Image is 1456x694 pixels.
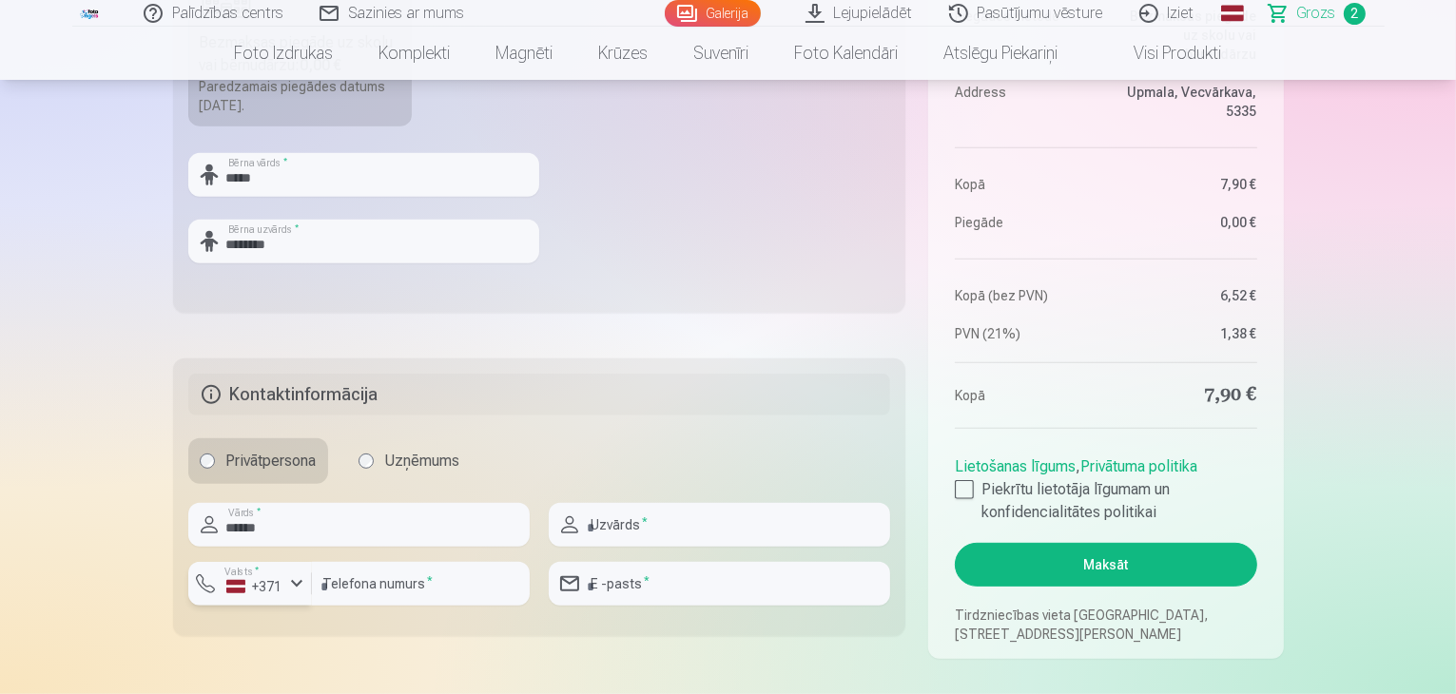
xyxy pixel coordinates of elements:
input: Uzņēmums [359,453,374,469]
dd: 6,52 € [1116,286,1257,305]
dt: Kopā (bez PVN) [955,286,1097,305]
a: Privātuma politika [1080,457,1197,475]
dd: 0,00 € [1116,213,1257,232]
input: Privātpersona [200,453,215,469]
dd: 7,90 € [1116,382,1257,409]
button: Valsts*+371 [188,562,312,606]
span: 2 [1344,3,1366,25]
a: Magnēti [474,27,576,80]
img: /fa1 [80,8,101,19]
dt: Kopā [955,175,1097,194]
label: Privātpersona [188,438,328,484]
button: Maksāt [955,543,1256,587]
span: Grozs [1297,2,1336,25]
label: Uzņēmums [347,438,472,484]
dt: Kopā [955,382,1097,409]
label: Valsts [219,565,265,579]
dt: PVN (21%) [955,324,1097,343]
dd: Upmala, Vecvārkava, 5335 [1116,83,1257,121]
a: Komplekti [357,27,474,80]
a: Visi produkti [1081,27,1245,80]
label: Piekrītu lietotāja līgumam un konfidencialitātes politikai [955,478,1256,524]
a: Krūzes [576,27,671,80]
dt: Address [955,83,1097,121]
a: Lietošanas līgums [955,457,1076,475]
div: , [955,448,1256,524]
a: Atslēgu piekariņi [922,27,1081,80]
h5: Kontaktinformācija [188,374,891,415]
dd: 7,90 € [1116,175,1257,194]
a: Foto kalendāri [772,27,922,80]
div: +371 [226,577,283,596]
p: Tirdzniecības vieta [GEOGRAPHIC_DATA], [STREET_ADDRESS][PERSON_NAME] [955,606,1256,644]
a: Foto izdrukas [212,27,357,80]
a: Suvenīri [671,27,772,80]
dd: 1,38 € [1116,324,1257,343]
dt: Piegāde [955,213,1097,232]
div: Paredzamais piegādes datums [DATE]. [200,77,401,115]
